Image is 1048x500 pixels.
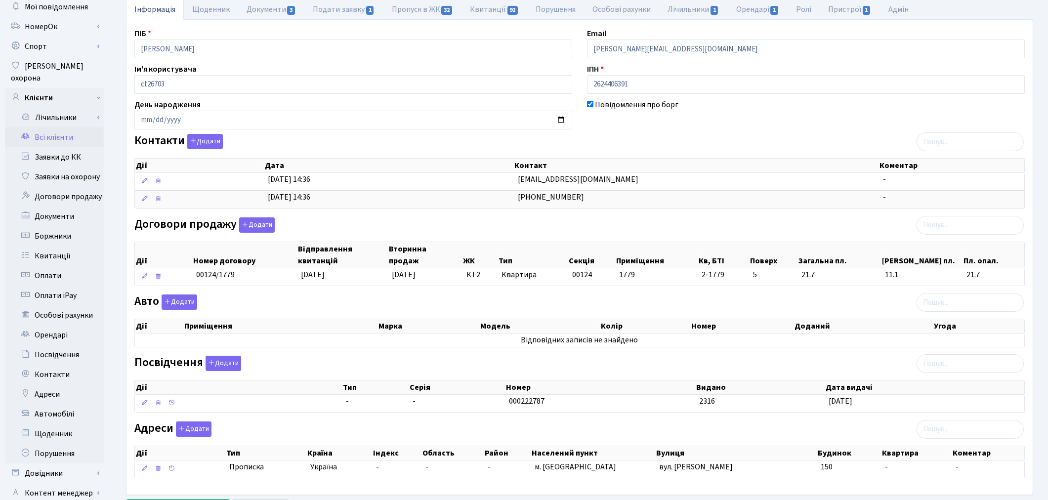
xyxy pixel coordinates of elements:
span: - [488,461,491,472]
th: Поверх [749,242,797,268]
a: Документи [5,207,104,226]
a: Лічильники [11,108,104,127]
a: Особові рахунки [5,305,104,325]
span: КТ2 [466,269,494,281]
span: 000222787 [509,396,545,407]
th: Номер [505,380,695,394]
th: Марка [377,319,479,333]
span: Квартира [502,269,564,281]
span: 150 [821,461,833,472]
th: Угода [933,319,1024,333]
span: 1 [366,6,374,15]
a: Додати [237,215,275,233]
label: Контакти [134,134,223,149]
th: Район [484,446,531,460]
label: Договори продажу [134,217,275,233]
button: Авто [162,294,197,310]
label: Посвідчення [134,356,241,371]
span: Прописка [229,461,264,473]
span: [DATE] [301,269,325,280]
th: Тип [225,446,306,460]
span: 32 [441,6,452,15]
th: Коментар [879,159,1024,172]
th: Дії [135,446,225,460]
th: Номер договору [192,242,297,268]
th: [PERSON_NAME] пл. [881,242,963,268]
span: 92 [507,6,518,15]
label: День народження [134,99,201,111]
span: - [346,396,405,407]
th: Модель [479,319,600,333]
th: Секція [568,242,615,268]
a: Заявки на охорону [5,167,104,187]
span: [DATE] 14:36 [268,174,311,185]
th: Дії [135,319,183,333]
span: вул. [PERSON_NAME] [659,461,733,472]
th: Індекс [372,446,421,460]
input: Пошук... [917,354,1024,373]
th: Номер [690,319,794,333]
th: Дії [135,159,264,172]
a: Клієнти [5,88,104,108]
a: Додати [173,419,211,437]
input: Пошук... [917,420,1024,439]
th: Тип [342,380,409,394]
th: Дії [135,242,192,268]
label: ПІБ [134,28,151,40]
span: - [425,461,428,472]
input: Пошук... [917,132,1024,151]
th: Пл. опал. [963,242,1024,268]
a: Договори продажу [5,187,104,207]
a: Всі клієнти [5,127,104,147]
a: Додати [159,293,197,310]
label: Авто [134,294,197,310]
a: Контакти [5,365,104,384]
a: Квитанції [5,246,104,266]
span: 00124/1779 [196,269,235,280]
span: - [885,461,888,472]
th: Кв, БТІ [698,242,749,268]
label: ІПН [587,63,604,75]
th: Країна [306,446,373,460]
th: Тип [498,242,568,268]
a: Заявки до КК [5,147,104,167]
a: Довідники [5,463,104,483]
th: Приміщення [615,242,698,268]
th: Колір [600,319,690,333]
th: ЖК [462,242,498,268]
span: - [956,461,959,472]
a: Додати [185,132,223,150]
span: 1779 [619,269,635,280]
th: Контакт [514,159,879,172]
span: м. [GEOGRAPHIC_DATA] [535,461,616,472]
td: Відповідних записів не знайдено [135,333,1024,347]
a: Спорт [5,37,104,56]
input: Пошук... [917,216,1024,235]
span: 2316 [699,396,715,407]
a: НомерОк [5,17,104,37]
a: Орендарі [5,325,104,345]
span: 21.7 [801,269,877,281]
th: Дата видачі [825,380,1024,394]
span: Україна [310,461,369,473]
span: 1 [863,6,871,15]
span: 1 [711,6,718,15]
th: Дії [135,380,342,394]
th: Дата [264,159,513,172]
th: Квартира [881,446,952,460]
span: - [883,192,886,203]
span: [PHONE_NUMBER] [518,192,584,203]
span: 11.1 [885,269,959,281]
button: Договори продажу [239,217,275,233]
span: [DATE] [829,396,852,407]
th: Вулиця [655,446,817,460]
th: Область [421,446,484,460]
th: Серія [409,380,504,394]
label: Повідомлення про борг [595,99,678,111]
th: Приміщення [183,319,377,333]
span: 1 [770,6,778,15]
th: Відправлення квитанцій [297,242,388,268]
a: Адреси [5,384,104,404]
a: Оплати [5,266,104,286]
a: Автомобілі [5,404,104,424]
